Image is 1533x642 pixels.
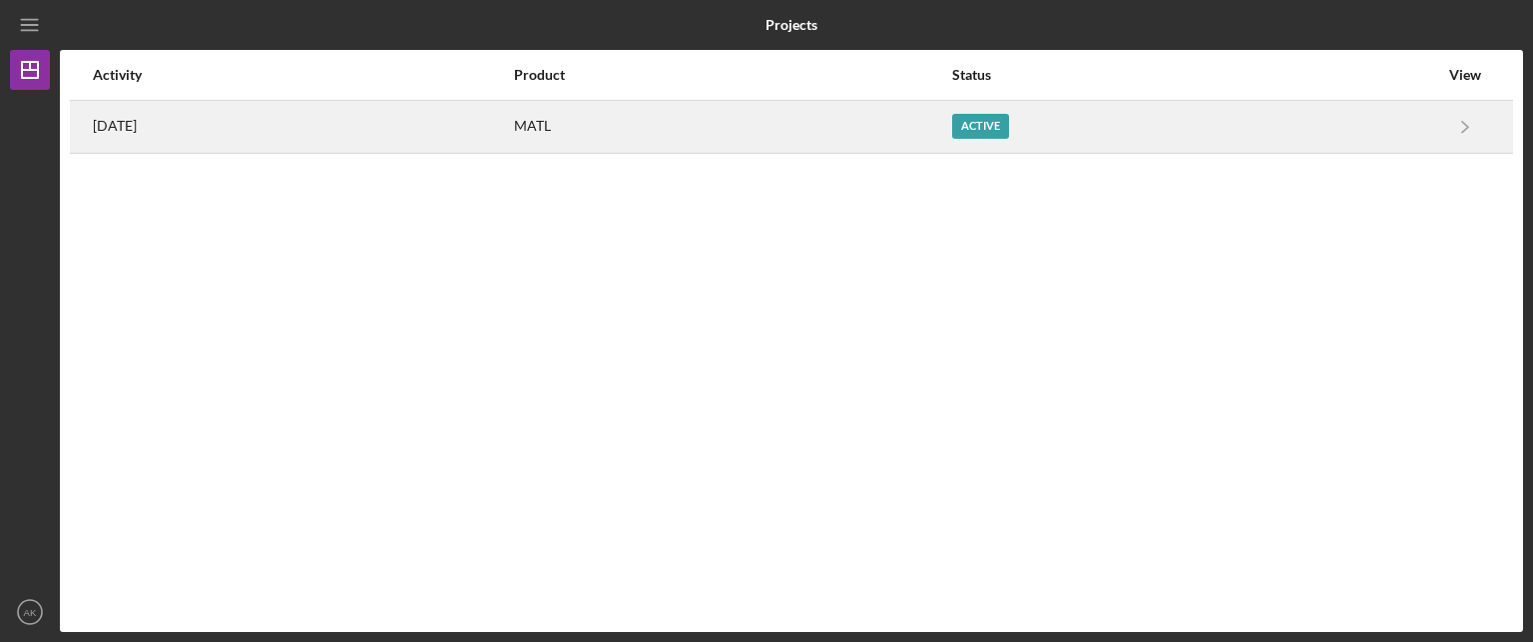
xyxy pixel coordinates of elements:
b: Projects [766,17,817,33]
div: Product [514,67,950,83]
div: MATL [514,102,950,152]
div: Status [952,67,1438,83]
div: View [1440,67,1490,83]
button: AK [10,592,50,632]
div: Activity [93,67,512,83]
div: Active [952,114,1009,139]
text: AK [24,607,37,618]
time: 2025-08-08 22:00 [93,118,137,134]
